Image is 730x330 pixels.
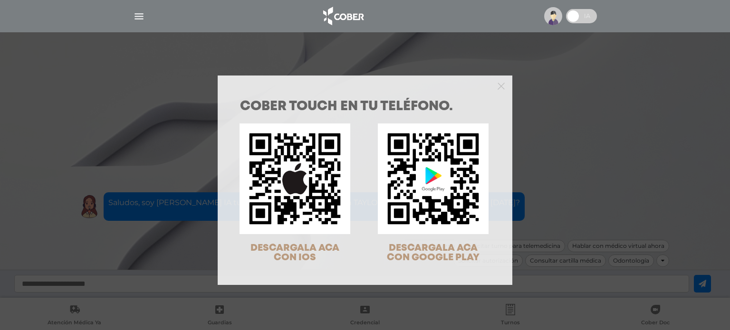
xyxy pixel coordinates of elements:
button: Close [498,81,505,90]
span: DESCARGALA ACA CON IOS [250,244,339,262]
img: qr-code [378,123,489,234]
span: DESCARGALA ACA CON GOOGLE PLAY [387,244,480,262]
h1: COBER TOUCH en tu teléfono. [240,100,490,113]
img: qr-code [240,123,350,234]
